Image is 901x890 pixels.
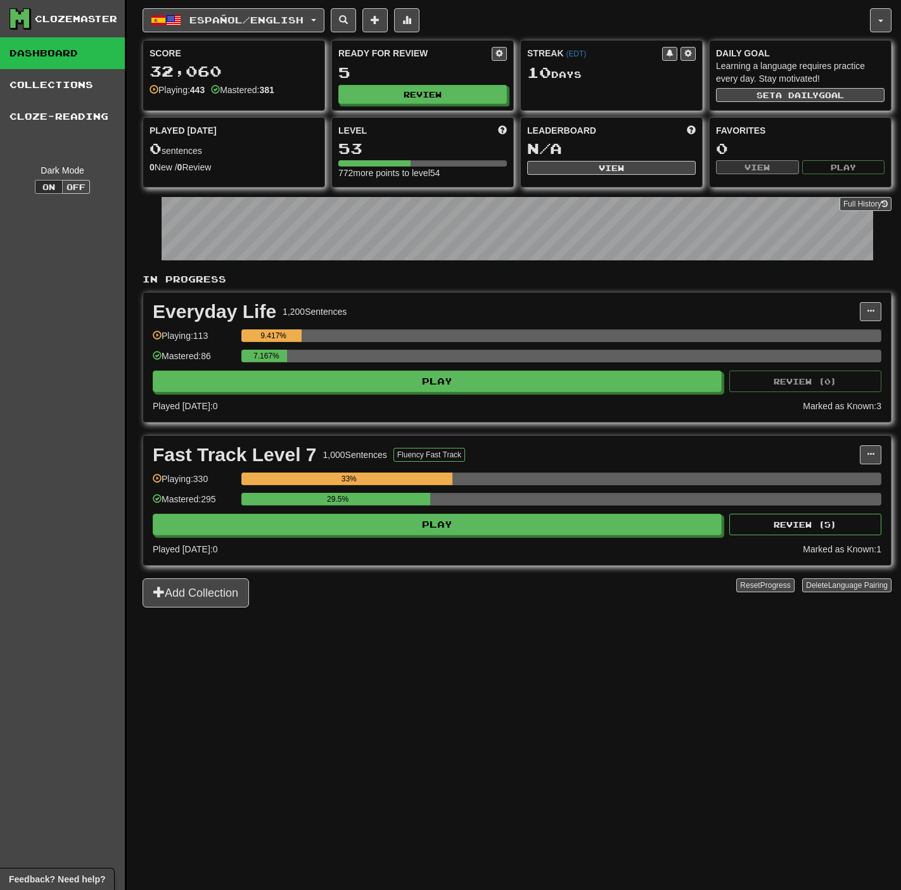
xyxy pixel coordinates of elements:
[150,139,162,157] span: 0
[338,141,507,156] div: 53
[338,124,367,137] span: Level
[716,141,885,156] div: 0
[245,493,430,505] div: 29.5%
[527,65,696,81] div: Day s
[338,85,507,104] button: Review
[803,543,881,556] div: Marked as Known: 1
[527,47,662,60] div: Streak
[153,514,722,535] button: Play
[9,873,105,886] span: Open feedback widget
[338,167,507,179] div: 772 more points to level 54
[35,180,63,194] button: On
[35,13,117,25] div: Clozemaster
[716,60,885,85] div: Learning a language requires practice every day. Stay motivated!
[153,445,317,464] div: Fast Track Level 7
[150,162,155,172] strong: 0
[527,139,562,157] span: N/A
[802,578,891,592] button: DeleteLanguage Pairing
[283,305,347,318] div: 1,200 Sentences
[803,400,881,412] div: Marked as Known: 3
[177,162,182,172] strong: 0
[153,401,217,411] span: Played [DATE]: 0
[687,124,696,137] span: This week in points, UTC
[150,124,217,137] span: Played [DATE]
[211,84,274,96] div: Mastered:
[527,124,596,137] span: Leaderboard
[729,371,881,392] button: Review (0)
[840,197,891,211] a: Full History
[259,85,274,95] strong: 381
[150,161,318,174] div: New / Review
[153,473,235,493] div: Playing: 330
[153,302,276,321] div: Everyday Life
[62,180,90,194] button: Off
[338,47,492,60] div: Ready for Review
[736,578,794,592] button: ResetProgress
[527,161,696,175] button: View
[802,160,885,174] button: Play
[10,164,115,177] div: Dark Mode
[760,581,791,590] span: Progress
[153,544,217,554] span: Played [DATE]: 0
[143,273,891,286] p: In Progress
[338,65,507,80] div: 5
[150,63,318,79] div: 32,060
[245,350,287,362] div: 7.167%
[245,473,452,485] div: 33%
[527,63,551,81] span: 10
[153,350,235,371] div: Mastered: 86
[498,124,507,137] span: Score more points to level up
[153,329,235,350] div: Playing: 113
[143,578,249,607] button: Add Collection
[716,47,885,60] div: Daily Goal
[153,371,722,392] button: Play
[828,581,888,590] span: Language Pairing
[143,8,324,32] button: Español/English
[566,49,586,58] a: (EDT)
[393,448,465,462] button: Fluency Fast Track
[716,160,799,174] button: View
[150,141,318,157] div: sentences
[153,493,235,514] div: Mastered: 295
[331,8,356,32] button: Search sentences
[150,47,318,60] div: Score
[776,91,819,99] span: a daily
[716,124,885,137] div: Favorites
[729,514,881,535] button: Review (5)
[190,85,205,95] strong: 443
[362,8,388,32] button: Add sentence to collection
[394,8,419,32] button: More stats
[323,448,387,461] div: 1,000 Sentences
[245,329,302,342] div: 9.417%
[150,84,205,96] div: Playing:
[189,15,304,25] span: Español / English
[716,88,885,102] button: Seta dailygoal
